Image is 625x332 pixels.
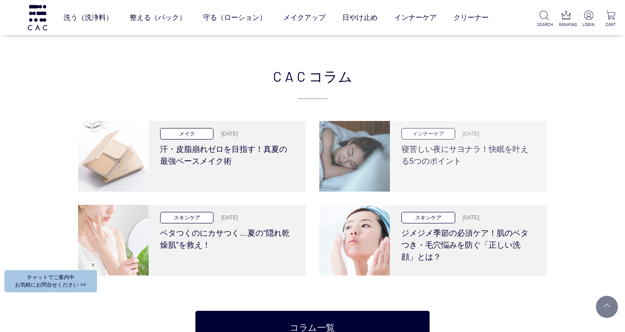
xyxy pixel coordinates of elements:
a: 汗・皮脂崩れゼロを目指す！真夏の最強ベースメイク術 メイク [DATE] 汗・皮脂崩れゼロを目指す！真夏の最強ベースメイク術 [78,121,305,192]
h2: CAC [78,65,547,99]
a: CART [604,11,618,28]
img: ベタつくのにカサつく…夏の“隠れ乾燥肌”を救え！ [78,205,149,275]
a: 守る（ローション） [203,5,266,30]
p: スキンケア [401,212,455,223]
a: SEARCH [537,11,551,28]
a: クリーナー [453,5,489,30]
img: 寝苦しい夜にサヨナラ！快眠を叶える5つのポイント [319,121,390,192]
h3: ベタつくのにカサつく…夏の“隠れ乾燥肌”を救え！ [160,223,294,251]
p: メイク [160,128,214,139]
p: RANKING [559,21,573,28]
p: [DATE] [216,214,238,222]
h3: 寝苦しい夜にサヨナラ！快眠を叶える5つのポイント [401,140,535,167]
a: ジメジメ季節の必須ケア！肌のベタつき・毛穴悩みを防ぐ「正しい洗顔」とは？ スキンケア [DATE] ジメジメ季節の必須ケア！肌のベタつき・毛穴悩みを防ぐ「正しい洗顔」とは？ [319,205,546,275]
a: LOGIN [581,11,595,28]
p: CART [604,21,618,28]
span: コラム [309,65,352,87]
h3: 汗・皮脂崩れゼロを目指す！真夏の最強ベースメイク術 [160,140,294,167]
a: メイクアップ [283,5,326,30]
a: インナーケア [394,5,437,30]
p: [DATE] [216,130,238,138]
a: ベタつくのにカサつく…夏の“隠れ乾燥肌”を救え！ スキンケア [DATE] ベタつくのにカサつく…夏の“隠れ乾燥肌”を救え！ [78,205,305,275]
p: LOGIN [581,21,595,28]
p: インナーケア [401,128,455,139]
a: RANKING [559,11,573,28]
p: スキンケア [160,212,214,223]
img: ジメジメ季節の必須ケア！肌のベタつき・毛穴悩みを防ぐ「正しい洗顔」とは？ [319,205,390,275]
img: 汗・皮脂崩れゼロを目指す！真夏の最強ベースメイク術 [78,121,149,192]
h3: ジメジメ季節の必須ケア！肌のベタつき・毛穴悩みを防ぐ「正しい洗顔」とは？ [401,223,535,263]
a: 洗う（洗浄料） [64,5,113,30]
p: [DATE] [457,130,479,138]
a: 整える（パック） [130,5,186,30]
img: logo [26,5,49,30]
a: 寝苦しい夜にサヨナラ！快眠を叶える5つのポイント インナーケア [DATE] 寝苦しい夜にサヨナラ！快眠を叶える5つのポイント [319,121,546,192]
p: [DATE] [457,214,479,222]
p: SEARCH [537,21,551,28]
a: 日やけ止め [342,5,378,30]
